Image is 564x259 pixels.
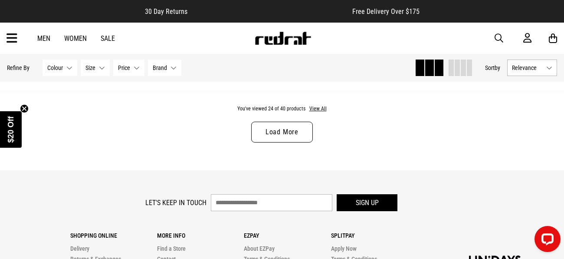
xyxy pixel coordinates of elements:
[70,245,89,252] a: Delivery
[70,232,157,239] p: Shopping Online
[244,245,275,252] a: About EZPay
[157,245,186,252] a: Find a Store
[7,64,30,71] p: Refine By
[153,64,167,71] span: Brand
[157,232,244,239] p: More Info
[43,60,77,76] button: Colour
[352,7,420,16] span: Free Delivery Over $175
[64,34,87,43] a: Women
[337,194,397,211] button: Sign up
[244,232,331,239] p: Ezpay
[495,64,500,71] span: by
[205,7,335,16] iframe: Customer reviews powered by Trustpilot
[81,60,110,76] button: Size
[331,232,418,239] p: Splitpay
[528,222,564,259] iframe: LiveChat chat widget
[145,199,207,207] label: Let's keep in touch
[507,60,557,76] button: Relevance
[47,64,63,71] span: Colour
[251,122,313,143] a: Load More
[145,7,187,16] span: 30 Day Returns
[85,64,95,71] span: Size
[237,106,305,112] span: You've viewed 24 of 40 products
[37,34,50,43] a: Men
[113,60,144,76] button: Price
[7,116,15,143] span: $20 Off
[485,63,500,73] button: Sortby
[148,60,181,76] button: Brand
[20,104,29,113] button: Close teaser
[101,34,115,43] a: Sale
[118,64,130,71] span: Price
[254,32,312,45] img: Redrat logo
[309,105,327,113] button: View All
[512,64,543,71] span: Relevance
[331,245,357,252] a: Apply Now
